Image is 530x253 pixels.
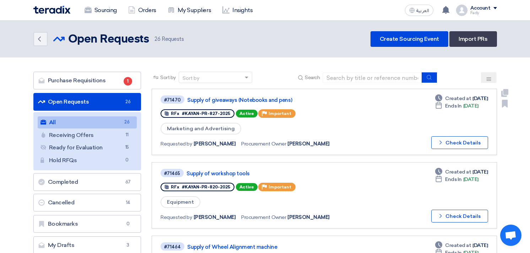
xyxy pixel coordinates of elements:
a: Supply of giveaways (Notebooks and pens) [187,97,365,103]
div: [DATE] [435,102,478,110]
img: profile_test.png [456,5,467,16]
div: Open chat [500,225,521,246]
a: Receiving Offers [38,129,137,141]
span: Created at [445,95,471,102]
span: Procurement Owner [241,214,286,221]
span: 0 [124,220,132,227]
span: Requested by [161,214,192,221]
button: Check Details [431,210,488,222]
span: Ends In [445,102,462,110]
a: Sourcing [79,2,123,18]
div: Fady [470,11,497,15]
a: Completed67 [33,173,141,191]
span: Marketing and Advertising [161,123,241,134]
a: Purchase Requisitions1 [33,72,141,89]
a: All [38,116,137,128]
span: Procurement Owner [241,140,286,148]
span: Requests [155,35,184,43]
span: 3 [124,242,132,249]
span: Created at [445,242,471,249]
a: Insights [217,2,258,18]
div: Sort by [183,75,199,82]
a: Hold RFQs [38,154,137,166]
span: 11 [123,131,131,139]
span: RFx [171,111,179,116]
span: Search [305,74,320,81]
span: [PERSON_NAME] [287,214,330,221]
span: العربية [416,8,429,13]
span: Requested by [161,140,192,148]
span: Important [269,185,291,189]
span: Ends In [445,176,462,183]
a: Supply of workshop tools [186,170,364,177]
input: Search by title or reference number [323,72,422,83]
span: 14 [124,199,132,206]
span: 1 [124,77,132,86]
div: Account [470,5,491,11]
div: #71464 [164,244,181,249]
span: [PERSON_NAME] [194,214,236,221]
span: [PERSON_NAME] [287,140,330,148]
a: Ready for Evaluation [38,142,137,154]
div: [DATE] [435,176,478,183]
span: Created at [445,168,471,176]
span: RFx [171,185,179,189]
button: Check Details [431,136,488,149]
span: 15 [123,144,131,151]
span: 0 [123,156,131,164]
div: #71470 [164,98,181,102]
div: [DATE] [435,168,488,176]
a: Supply of Wheel Alignment machine [187,244,365,250]
div: [DATE] [435,242,488,249]
span: #KAYAN-PR-820-2025 [182,185,230,189]
span: 67 [124,178,132,186]
span: 26 [155,36,160,42]
span: Equipment [161,196,200,208]
span: Active [236,183,258,191]
a: Bookmarks0 [33,215,141,233]
div: #71465 [164,171,180,176]
a: Cancelled14 [33,194,141,211]
div: [DATE] [435,95,488,102]
a: Open Requests26 [33,93,141,111]
span: 26 [124,98,132,105]
span: [PERSON_NAME] [194,140,236,148]
h2: Open Requests [68,32,149,46]
a: My Suppliers [162,2,217,18]
span: Active [236,110,258,117]
a: Create Sourcing Event [371,31,448,47]
span: Important [269,111,291,116]
button: العربية [405,5,433,16]
img: Teradix logo [33,6,70,14]
span: #KAYAN-PR-827-2025 [182,111,230,116]
a: Orders [123,2,162,18]
span: 26 [123,119,131,126]
span: Sort by [160,74,176,81]
a: Import PRs [449,31,497,47]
